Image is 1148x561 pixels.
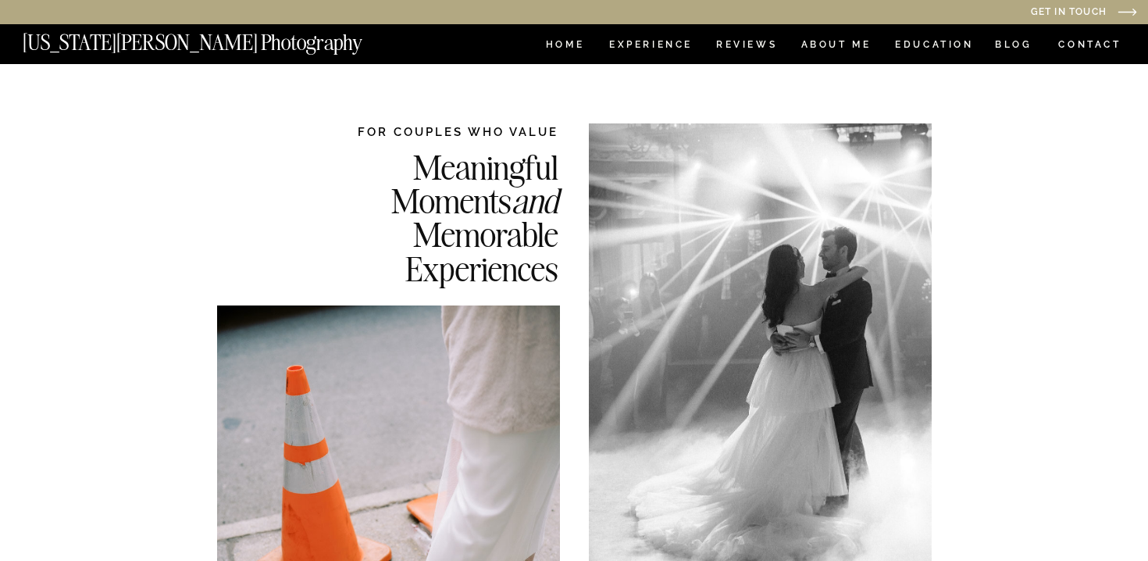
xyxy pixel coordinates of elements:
i: and [512,179,558,222]
a: CONTACT [1057,36,1122,53]
h2: Meaningful Moments Memorable Experiences [312,150,558,284]
a: Get in Touch [872,7,1107,19]
a: [US_STATE][PERSON_NAME] Photography [23,32,415,45]
a: ABOUT ME [800,40,872,53]
a: HOME [543,40,587,53]
a: EDUCATION [893,40,975,53]
a: Experience [609,40,691,53]
a: BLOG [995,40,1032,53]
a: REVIEWS [716,40,775,53]
h2: FOR COUPLES WHO VALUE [312,123,558,140]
